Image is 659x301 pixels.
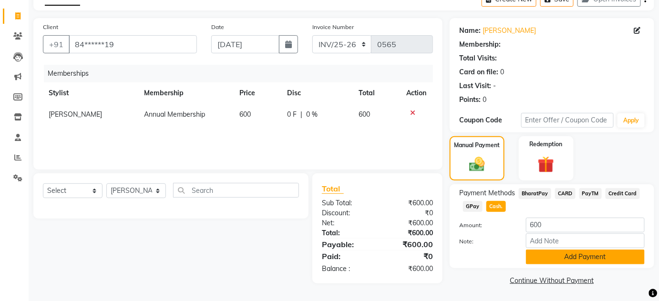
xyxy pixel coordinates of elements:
label: Client [43,23,58,31]
div: Sub Total: [315,198,378,208]
div: ₹600.00 [377,218,440,228]
button: Apply [618,113,645,128]
div: Balance : [315,264,378,274]
input: Search by Name/Mobile/Email/Code [69,35,197,53]
span: Cash. [486,201,506,212]
th: Stylist [43,82,138,104]
label: Invoice Number [312,23,354,31]
div: Last Visit: [459,81,491,91]
img: _gift.svg [533,154,559,175]
th: Disc [281,82,353,104]
div: Payable: [315,239,378,250]
button: +91 [43,35,70,53]
div: Points: [459,95,481,105]
input: Amount [526,218,645,232]
span: Annual Membership [144,110,205,119]
span: Credit Card [606,188,640,199]
div: 0 [483,95,486,105]
span: BharatPay [519,188,551,199]
label: Redemption [530,140,563,149]
label: Note: [452,237,519,246]
div: Total: [315,228,378,238]
div: Card on file: [459,67,498,77]
span: 0 F [287,110,297,120]
img: _cash.svg [464,155,490,173]
div: ₹600.00 [377,239,440,250]
span: [PERSON_NAME] [49,110,102,119]
div: ₹600.00 [377,198,440,208]
span: Total [322,184,344,194]
div: Net: [315,218,378,228]
div: ₹0 [377,251,440,262]
div: ₹600.00 [377,264,440,274]
th: Total [353,82,401,104]
span: Payment Methods [459,188,515,198]
div: ₹600.00 [377,228,440,238]
th: Action [401,82,433,104]
div: Name: [459,26,481,36]
span: CARD [555,188,576,199]
input: Add Note [526,233,645,248]
th: Membership [138,82,234,104]
span: 600 [239,110,251,119]
input: Search [173,183,299,198]
span: | [300,110,302,120]
input: Enter Offer / Coupon Code [521,113,614,128]
span: PayTM [579,188,602,199]
a: [PERSON_NAME] [483,26,536,36]
span: 600 [359,110,370,119]
div: Total Visits: [459,53,497,63]
div: Membership: [459,40,501,50]
label: Date [211,23,224,31]
div: - [493,81,496,91]
label: Manual Payment [454,141,500,150]
label: Amount: [452,221,519,230]
button: Add Payment [526,250,645,264]
span: 0 % [306,110,318,120]
a: Continue Without Payment [452,276,652,286]
div: Coupon Code [459,115,521,125]
div: Memberships [44,65,440,82]
div: Paid: [315,251,378,262]
th: Price [234,82,281,104]
span: GPay [463,201,483,212]
div: ₹0 [377,208,440,218]
div: Discount: [315,208,378,218]
div: 0 [500,67,504,77]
